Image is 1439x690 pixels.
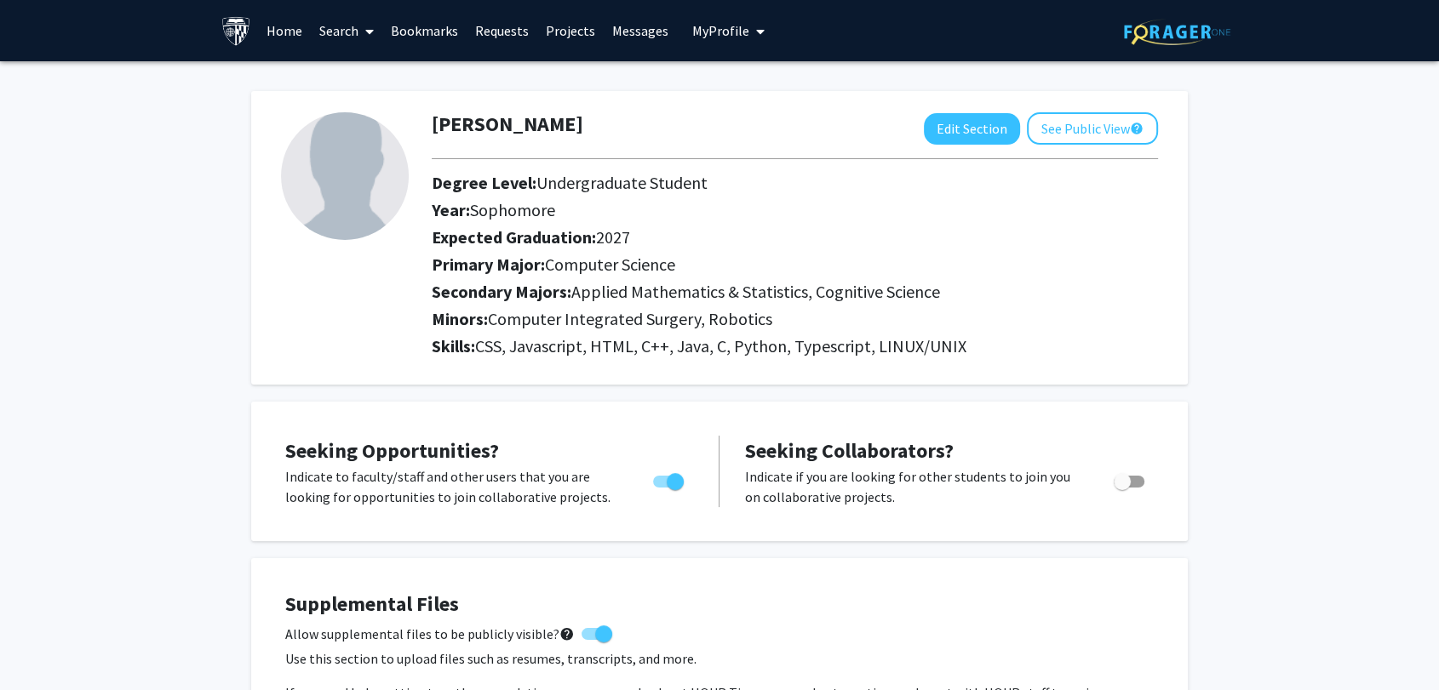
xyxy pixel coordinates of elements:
[432,173,1081,193] h2: Degree Level:
[258,1,311,60] a: Home
[382,1,467,60] a: Bookmarks
[545,254,675,275] span: Computer Science
[432,112,583,137] h1: [PERSON_NAME]
[432,227,1081,248] h2: Expected Graduation:
[692,22,749,39] span: My Profile
[285,592,1154,617] h4: Supplemental Files
[559,624,575,644] mat-icon: help
[596,226,630,248] span: 2027
[537,1,604,60] a: Projects
[221,16,251,46] img: Johns Hopkins University Logo
[475,335,966,356] span: CSS, Javascript, HTML, C++, Java, C, Python, Typescript, LINUX/UNIX
[281,112,409,240] img: Profile Picture
[924,113,1020,145] button: Edit Section
[470,199,555,220] span: Sophomore
[13,613,72,677] iframe: Chat
[432,282,1158,302] h2: Secondary Majors:
[1027,112,1158,145] button: See Public View
[285,437,499,464] span: Seeking Opportunities?
[432,200,1081,220] h2: Year:
[311,1,382,60] a: Search
[536,172,708,193] span: Undergraduate Student
[467,1,537,60] a: Requests
[1124,19,1230,45] img: ForagerOne Logo
[432,336,1158,356] h2: Skills:
[432,254,1158,275] h2: Primary Major:
[285,624,575,644] span: Allow supplemental files to be publicly visible?
[1130,118,1144,139] mat-icon: help
[646,466,693,492] div: Toggle
[285,648,1154,669] p: Use this section to upload files such as resumes, transcripts, and more.
[1107,466,1154,492] div: Toggle
[285,466,621,507] p: Indicate to faculty/staff and other users that you are looking for opportunities to join collabor...
[745,437,954,464] span: Seeking Collaborators?
[571,281,940,302] span: Applied Mathematics & Statistics, Cognitive Science
[432,309,1158,329] h2: Minors:
[745,466,1081,507] p: Indicate if you are looking for other students to join you on collaborative projects.
[604,1,677,60] a: Messages
[488,308,772,329] span: Computer Integrated Surgery, Robotics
